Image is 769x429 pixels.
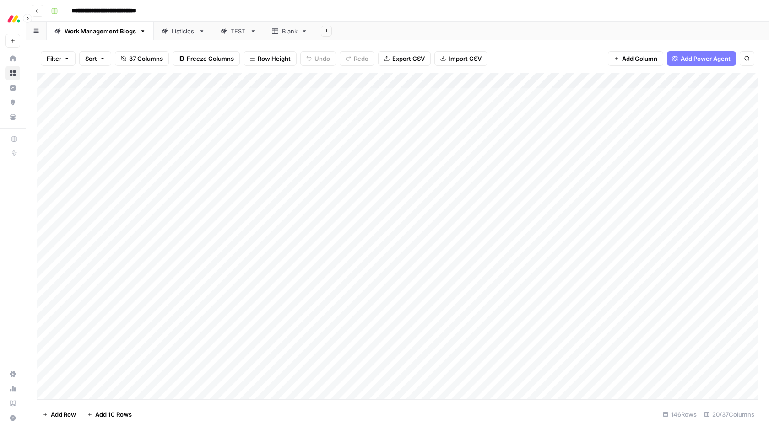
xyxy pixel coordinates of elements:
[154,22,213,40] a: Listicles
[79,51,111,66] button: Sort
[340,51,374,66] button: Redo
[392,54,425,63] span: Export CSV
[314,54,330,63] span: Undo
[5,367,20,381] a: Settings
[231,27,246,36] div: TEST
[264,22,315,40] a: Blank
[434,51,487,66] button: Import CSV
[700,407,758,422] div: 20/37 Columns
[5,110,20,124] a: Your Data
[258,54,291,63] span: Row Height
[667,51,736,66] button: Add Power Agent
[95,410,132,419] span: Add 10 Rows
[187,54,234,63] span: Freeze Columns
[173,51,240,66] button: Freeze Columns
[5,80,20,95] a: Insights
[5,381,20,396] a: Usage
[5,11,22,27] img: Monday.com Logo
[244,51,297,66] button: Row Height
[41,51,76,66] button: Filter
[5,95,20,110] a: Opportunities
[449,54,482,63] span: Import CSV
[378,51,431,66] button: Export CSV
[37,407,81,422] button: Add Row
[47,22,154,40] a: Work Management Blogs
[5,411,20,425] button: Help + Support
[681,54,731,63] span: Add Power Agent
[81,407,137,422] button: Add 10 Rows
[115,51,169,66] button: 37 Columns
[65,27,136,36] div: Work Management Blogs
[354,54,368,63] span: Redo
[608,51,663,66] button: Add Column
[85,54,97,63] span: Sort
[129,54,163,63] span: 37 Columns
[5,396,20,411] a: Learning Hub
[5,66,20,80] a: Browse
[5,51,20,66] a: Home
[51,410,76,419] span: Add Row
[5,7,20,30] button: Workspace: Monday.com
[213,22,264,40] a: TEST
[659,407,700,422] div: 146 Rows
[47,54,61,63] span: Filter
[172,27,195,36] div: Listicles
[300,51,336,66] button: Undo
[622,54,657,63] span: Add Column
[282,27,298,36] div: Blank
